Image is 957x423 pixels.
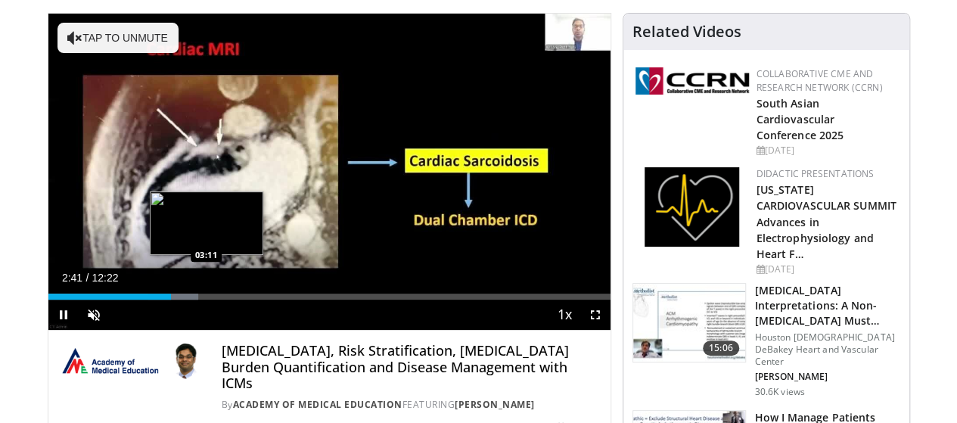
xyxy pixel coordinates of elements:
span: 15:06 [703,341,739,356]
div: Didactic Presentations [757,167,897,181]
p: [PERSON_NAME] [755,371,900,383]
a: South Asian Cardiovascular Conference 2025 [757,96,844,142]
button: Pause [48,300,79,330]
div: [DATE] [757,263,897,276]
a: [US_STATE] CARDIOVASCULAR SUMMIT Advances in Electrophysiology and Heart F… [757,182,896,260]
img: 59f69555-d13b-4130-aa79-5b0c1d5eebbb.150x105_q85_crop-smart_upscale.jpg [633,284,745,362]
img: Academy of Medical Education [61,343,161,379]
div: [DATE] [757,144,897,157]
div: By FEATURING [222,398,598,412]
p: Houston [DEMOGRAPHIC_DATA] DeBakey Heart and Vascular Center [755,331,900,368]
h3: [MEDICAL_DATA] Interpretations: A Non-[MEDICAL_DATA] Must Know [755,283,900,328]
video-js: Video Player [48,14,611,331]
span: 12:22 [92,272,118,284]
a: Collaborative CME and Research Network (CCRN) [757,67,883,94]
button: Tap to unmute [57,23,179,53]
span: / [86,272,89,284]
p: 30.6K views [755,386,805,398]
button: Fullscreen [580,300,611,330]
a: Academy of Medical Education [233,398,402,411]
img: 1860aa7a-ba06-47e3-81a4-3dc728c2b4cf.png.150x105_q85_autocrop_double_scale_upscale_version-0.2.png [645,167,739,247]
a: [PERSON_NAME] [455,398,535,411]
a: 15:06 [MEDICAL_DATA] Interpretations: A Non-[MEDICAL_DATA] Must Know Houston [DEMOGRAPHIC_DATA] D... [632,283,900,398]
div: Progress Bar [48,294,611,300]
button: Playback Rate [550,300,580,330]
img: image.jpeg [150,191,263,255]
h4: Related Videos [632,23,741,41]
h4: [MEDICAL_DATA], Risk Stratification, [MEDICAL_DATA] Burden Quantification and Disease Management ... [222,343,598,392]
img: a04ee3ba-8487-4636-b0fb-5e8d268f3737.png.150x105_q85_autocrop_double_scale_upscale_version-0.2.png [635,67,749,95]
button: Unmute [79,300,109,330]
span: 2:41 [62,272,82,284]
img: Avatar [167,343,204,379]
